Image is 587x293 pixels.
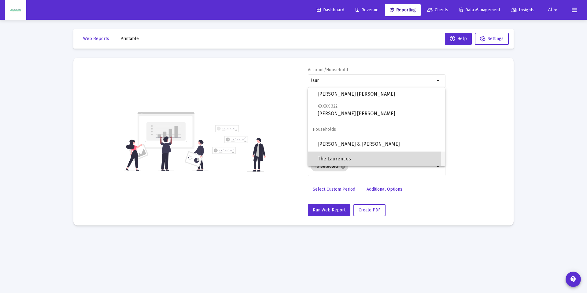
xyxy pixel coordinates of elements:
span: Create PDF [359,207,380,213]
mat-chip: 10 Selected [311,162,348,171]
mat-icon: contact_support [570,276,577,283]
img: reporting-alt [212,125,266,172]
span: Web Reports [83,36,109,41]
span: Settings [488,36,504,41]
span: XXXXX 322 [318,104,338,109]
span: [PERSON_NAME] [PERSON_NAME] [318,83,441,98]
span: Households [308,122,445,137]
span: Reporting [390,7,416,13]
a: Reporting [385,4,421,16]
span: Help [450,36,467,41]
button: Create PDF [353,204,386,216]
input: Search or select an account or household [311,78,435,83]
button: Run Web Report [308,204,350,216]
span: Data Management [460,7,500,13]
a: Insights [507,4,539,16]
button: Printable [116,33,144,45]
span: Additional Options [367,187,402,192]
span: Printable [120,36,139,41]
img: reporting [124,111,209,172]
span: Al [548,7,552,13]
a: Dashboard [312,4,349,16]
span: The Laurences [318,152,441,166]
span: Revenue [356,7,378,13]
button: Help [445,33,472,45]
button: Web Reports [78,33,114,45]
mat-icon: cancel [340,164,346,169]
span: Select Custom Period [313,187,355,192]
a: Revenue [351,4,383,16]
span: [PERSON_NAME] & [PERSON_NAME] [318,137,441,152]
mat-chip-list: Selection [311,160,435,173]
a: Data Management [455,4,505,16]
mat-icon: arrow_drop_down [435,77,442,84]
mat-icon: arrow_drop_down [435,163,442,170]
label: Account/Household [308,67,348,72]
button: Settings [475,33,509,45]
mat-icon: arrow_drop_down [552,4,559,16]
img: Dashboard [9,4,22,16]
span: Run Web Report [313,207,345,213]
span: [PERSON_NAME] [PERSON_NAME] [318,102,441,117]
a: Clients [422,4,453,16]
span: Dashboard [317,7,344,13]
span: Insights [511,7,534,13]
button: Al [541,4,567,16]
span: Clients [427,7,448,13]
